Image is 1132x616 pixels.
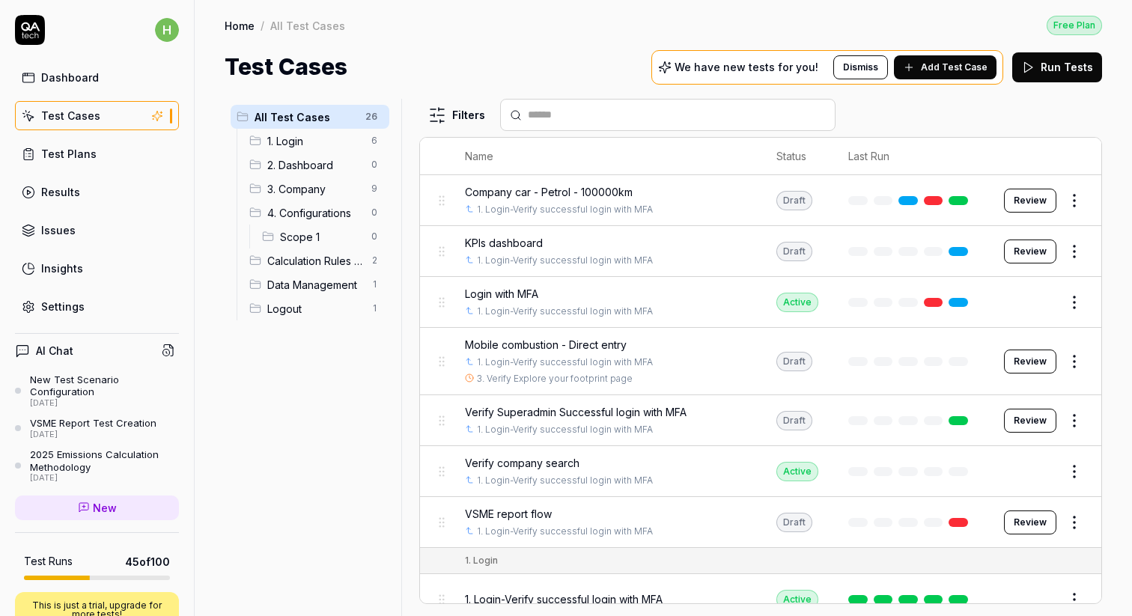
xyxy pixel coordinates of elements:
[465,554,498,567] div: 1. Login
[41,299,85,314] div: Settings
[30,430,156,440] div: [DATE]
[41,222,76,238] div: Issues
[477,423,653,436] a: 1. Login-Verify successful login with MFA
[30,473,179,484] div: [DATE]
[30,373,179,398] div: New Test Scenario Configuration
[15,101,179,130] a: Test Cases
[359,108,383,126] span: 26
[30,448,179,473] div: 2025 Emissions Calculation Methodology
[420,497,1101,548] tr: VSME report flow1. Login-Verify successful login with MFADraftReview
[465,337,627,353] span: Mobile combustion - Direct entry
[365,204,383,222] span: 0
[255,109,356,125] span: All Test Cases
[420,395,1101,446] tr: Verify Superadmin Successful login with MFA1. Login-Verify successful login with MFADraftReview
[420,277,1101,328] tr: Login with MFA1. Login-Verify successful login with MFAActive
[776,352,812,371] div: Draft
[267,253,362,269] span: Calculation Rules Management
[267,181,362,197] span: 3. Company
[465,184,633,200] span: Company car - Petrol - 100000km
[15,448,179,483] a: 2025 Emissions Calculation Methodology[DATE]
[270,18,345,33] div: All Test Cases
[894,55,996,79] button: Add Test Case
[477,372,633,385] a: 3. Verify Explore your footprint page
[465,506,552,522] span: VSME report flow
[125,554,170,570] span: 45 of 100
[420,446,1101,497] tr: Verify company search1. Login-Verify successful login with MFAActive
[419,100,494,130] button: Filters
[243,177,389,201] div: Drag to reorder3. Company9
[30,398,179,409] div: [DATE]
[267,301,362,317] span: Logout
[243,153,389,177] div: Drag to reorder2. Dashboard0
[477,356,653,369] a: 1. Login-Verify successful login with MFA
[41,260,83,276] div: Insights
[465,455,579,471] span: Verify company search
[1012,52,1102,82] button: Run Tests
[15,254,179,283] a: Insights
[36,343,73,359] h4: AI Chat
[365,156,383,174] span: 0
[776,242,812,261] div: Draft
[267,205,362,221] span: 4. Configurations
[256,225,389,248] div: Drag to reorderScope 10
[280,229,362,245] span: Scope 1
[1004,510,1056,534] button: Review
[420,175,1101,226] tr: Company car - Petrol - 100000km1. Login-Verify successful login with MFADraftReview
[833,138,989,175] th: Last Run
[155,15,179,45] button: h
[675,62,818,73] p: We have new tests for you!
[267,133,362,149] span: 1. Login
[261,18,264,33] div: /
[243,201,389,225] div: Drag to reorder4. Configurations0
[477,305,653,318] a: 1. Login-Verify successful login with MFA
[921,61,988,74] span: Add Test Case
[776,590,818,609] div: Active
[93,500,117,516] span: New
[15,139,179,168] a: Test Plans
[1047,15,1102,35] button: Free Plan
[1004,409,1056,433] button: Review
[477,474,653,487] a: 1. Login-Verify successful login with MFA
[833,55,888,79] button: Dismiss
[365,275,383,293] span: 1
[776,191,812,210] div: Draft
[365,299,383,317] span: 1
[365,180,383,198] span: 9
[243,296,389,320] div: Drag to reorderLogout1
[420,226,1101,277] tr: KPIs dashboard1. Login-Verify successful login with MFADraftReview
[155,18,179,42] span: h
[776,513,812,532] div: Draft
[243,272,389,296] div: Drag to reorderData Management1
[365,132,383,150] span: 6
[1004,240,1056,263] button: Review
[41,70,99,85] div: Dashboard
[243,248,389,272] div: Drag to reorderCalculation Rules Management2
[15,63,179,92] a: Dashboard
[15,177,179,207] a: Results
[15,495,179,520] a: New
[267,157,362,173] span: 2. Dashboard
[1004,189,1056,213] button: Review
[41,108,100,123] div: Test Cases
[24,555,73,568] h5: Test Runs
[41,146,97,162] div: Test Plans
[15,417,179,439] a: VSME Report Test Creation[DATE]
[365,251,383,269] span: 2
[15,373,179,408] a: New Test Scenario Configuration[DATE]
[1004,350,1056,373] a: Review
[15,292,179,321] a: Settings
[420,328,1101,395] tr: Mobile combustion - Direct entry1. Login-Verify successful login with MFA3. Verify Explore your f...
[761,138,833,175] th: Status
[15,216,179,245] a: Issues
[776,411,812,430] div: Draft
[30,417,156,429] div: VSME Report Test Creation
[41,184,80,200] div: Results
[776,462,818,481] div: Active
[477,203,653,216] a: 1. Login-Verify successful login with MFA
[477,525,653,538] a: 1. Login-Verify successful login with MFA
[225,18,255,33] a: Home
